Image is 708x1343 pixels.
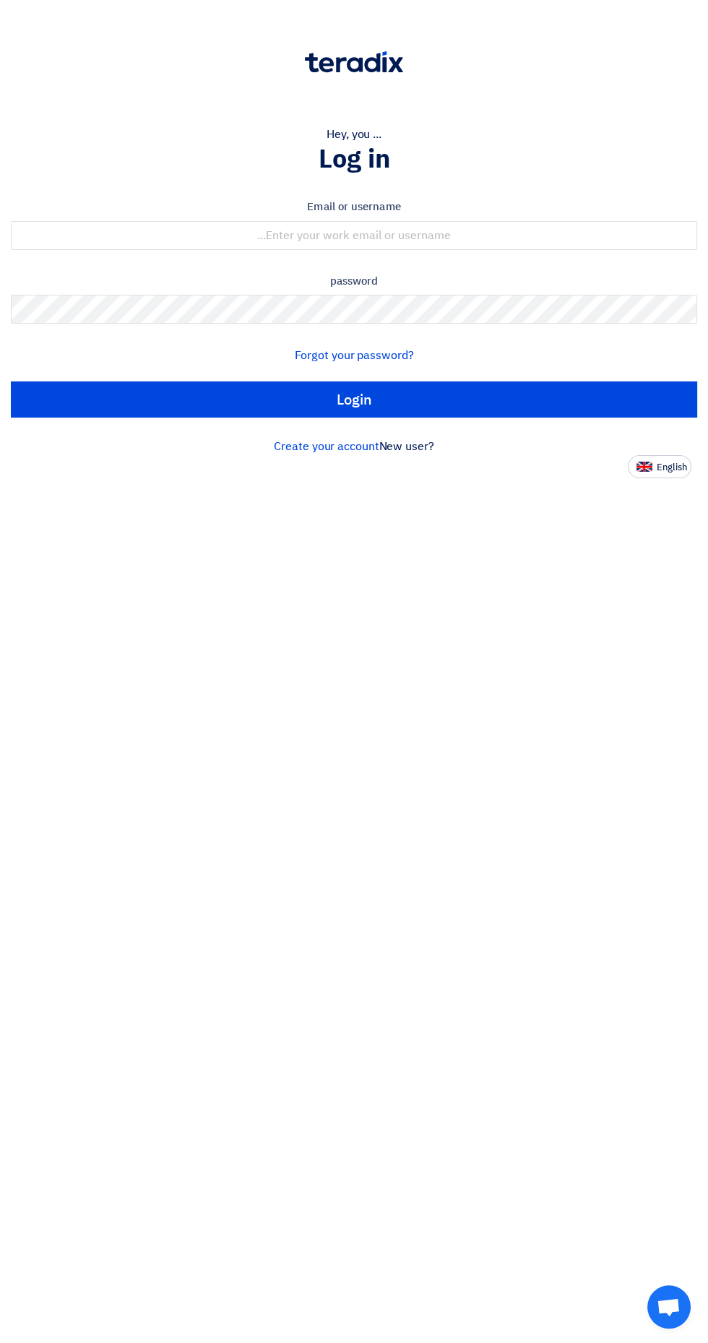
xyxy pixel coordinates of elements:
[307,199,400,215] font: Email or username
[11,381,697,418] input: Login
[647,1285,691,1329] div: Open chat
[295,347,414,364] a: Forgot your password?
[327,126,381,143] font: Hey, you ...
[628,455,691,478] button: English
[330,273,379,289] font: password
[319,139,390,178] font: Log in
[657,460,687,474] font: English
[379,438,434,455] font: New user?
[274,438,379,455] a: Create your account
[11,221,697,250] input: Enter your work email or username...
[305,51,403,73] img: Teradix logo
[636,462,652,472] img: en-US.png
